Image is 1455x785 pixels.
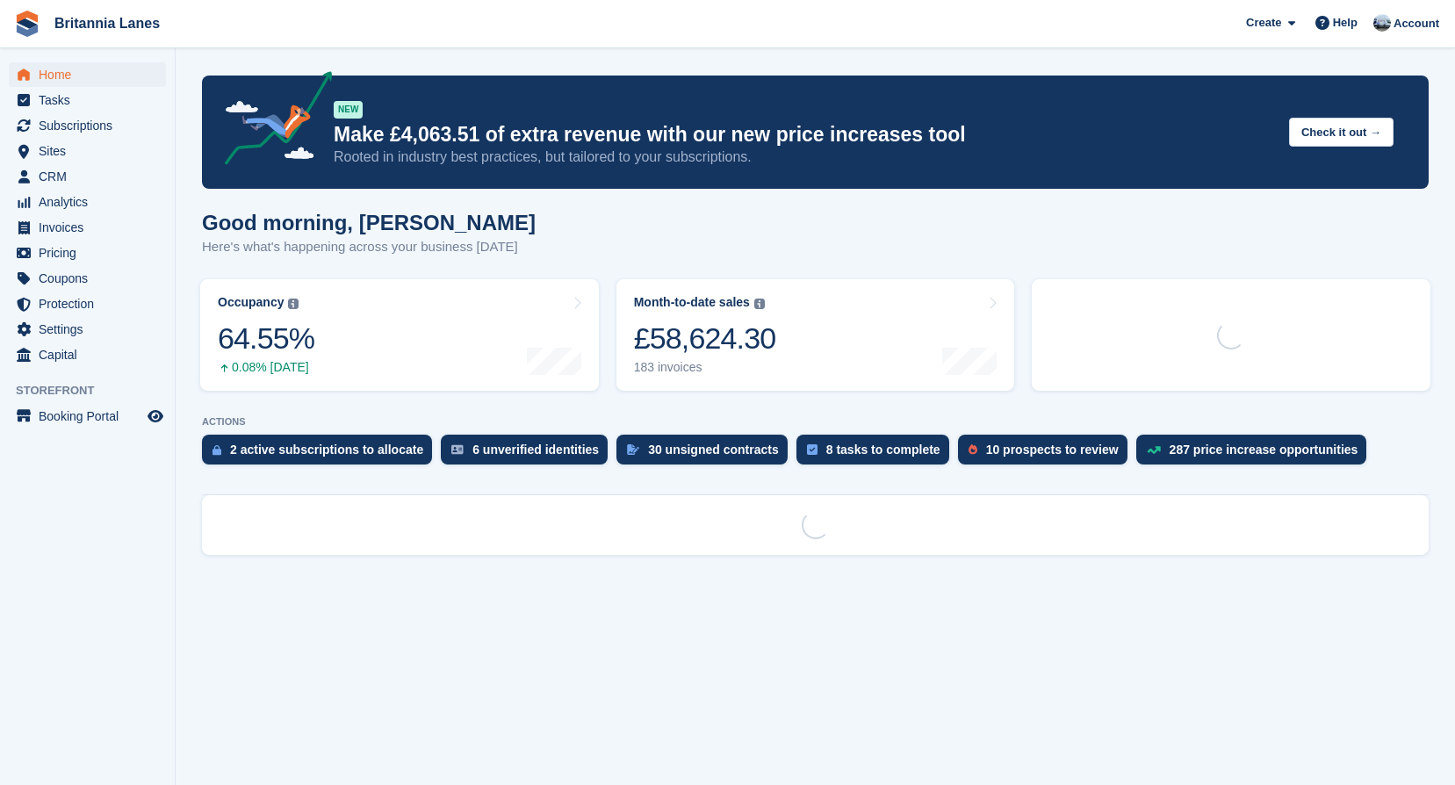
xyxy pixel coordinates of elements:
span: Storefront [16,382,175,400]
a: menu [9,342,166,367]
a: 10 prospects to review [958,435,1136,473]
a: menu [9,88,166,112]
p: Make £4,063.51 of extra revenue with our new price increases tool [334,122,1275,148]
span: Settings [39,317,144,342]
img: icon-info-grey-7440780725fd019a000dd9b08b2336e03edf1995a4989e88bcd33f0948082b44.svg [754,299,765,309]
span: CRM [39,164,144,189]
a: menu [9,404,166,429]
div: 183 invoices [634,360,776,375]
div: 64.55% [218,320,314,356]
span: Protection [39,292,144,316]
div: 0.08% [DATE] [218,360,314,375]
img: stora-icon-8386f47178a22dfd0bd8f6a31ec36ba5ce8667c1dd55bd0f319d3a0aa187defe.svg [14,11,40,37]
p: Here's what's happening across your business [DATE] [202,237,536,257]
img: task-75834270c22a3079a89374b754ae025e5fb1db73e45f91037f5363f120a921f8.svg [807,444,818,455]
p: Rooted in industry best practices, but tailored to your subscriptions. [334,148,1275,167]
div: 30 unsigned contracts [648,443,779,457]
span: Help [1333,14,1358,32]
a: menu [9,317,166,342]
img: prospect-51fa495bee0391a8d652442698ab0144808aea92771e9ea1ae160a38d050c398.svg [969,444,977,455]
div: 6 unverified identities [472,443,599,457]
span: Invoices [39,215,144,240]
div: Month-to-date sales [634,295,750,310]
span: Create [1246,14,1281,32]
a: Preview store [145,406,166,427]
a: 6 unverified identities [441,435,616,473]
img: verify_identity-adf6edd0f0f0b5bbfe63781bf79b02c33cf7c696d77639b501bdc392416b5a36.svg [451,444,464,455]
img: John Millership [1373,14,1391,32]
span: Subscriptions [39,113,144,138]
img: contract_signature_icon-13c848040528278c33f63329250d36e43548de30e8caae1d1a13099fd9432cc5.svg [627,444,639,455]
div: 287 price increase opportunities [1170,443,1358,457]
span: Home [39,62,144,87]
a: menu [9,266,166,291]
a: Britannia Lanes [47,9,167,38]
img: active_subscription_to_allocate_icon-d502201f5373d7db506a760aba3b589e785aa758c864c3986d89f69b8ff3... [212,444,221,456]
a: menu [9,292,166,316]
a: menu [9,241,166,265]
a: 30 unsigned contracts [616,435,796,473]
a: menu [9,190,166,214]
span: Sites [39,139,144,163]
a: 2 active subscriptions to allocate [202,435,441,473]
a: 287 price increase opportunities [1136,435,1376,473]
a: 8 tasks to complete [796,435,958,473]
div: 10 prospects to review [986,443,1119,457]
img: price-adjustments-announcement-icon-8257ccfd72463d97f412b2fc003d46551f7dbcb40ab6d574587a9cd5c0d94... [210,71,333,171]
div: NEW [334,101,363,119]
span: Booking Portal [39,404,144,429]
h1: Good morning, [PERSON_NAME] [202,211,536,234]
span: Account [1394,15,1439,32]
a: Month-to-date sales £58,624.30 183 invoices [616,279,1015,391]
a: menu [9,113,166,138]
span: Analytics [39,190,144,214]
span: Coupons [39,266,144,291]
a: menu [9,215,166,240]
a: menu [9,139,166,163]
a: menu [9,62,166,87]
button: Check it out → [1289,118,1394,147]
div: 2 active subscriptions to allocate [230,443,423,457]
span: Pricing [39,241,144,265]
a: menu [9,164,166,189]
img: price_increase_opportunities-93ffe204e8149a01c8c9dc8f82e8f89637d9d84a8eef4429ea346261dce0b2c0.svg [1147,446,1161,454]
a: Occupancy 64.55% 0.08% [DATE] [200,279,599,391]
img: icon-info-grey-7440780725fd019a000dd9b08b2336e03edf1995a4989e88bcd33f0948082b44.svg [288,299,299,309]
span: Capital [39,342,144,367]
div: 8 tasks to complete [826,443,940,457]
span: Tasks [39,88,144,112]
div: Occupancy [218,295,284,310]
p: ACTIONS [202,416,1429,428]
div: £58,624.30 [634,320,776,356]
